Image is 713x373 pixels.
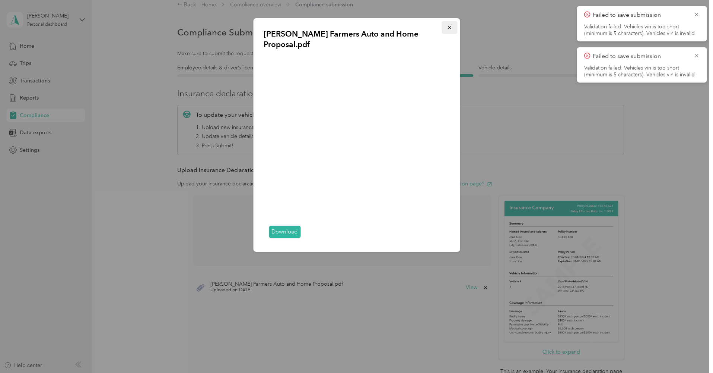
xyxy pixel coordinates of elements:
p: [PERSON_NAME] Farmers Auto and Home Proposal.pdf [264,29,449,50]
iframe: Everlance-gr Chat Button Frame [671,331,713,373]
a: Download [269,226,300,238]
li: Validation failed: Vehicles vin is too short (minimum is 5 characters), Vehicles vin is invalid [584,23,700,37]
p: Failed to save submission [593,52,688,61]
li: Validation failed: Vehicles vin is too short (minimum is 5 characters), Vehicles vin is invalid [584,65,700,78]
p: Failed to save submission [593,10,688,20]
iframe: pdf-attachment- preview [264,55,449,241]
